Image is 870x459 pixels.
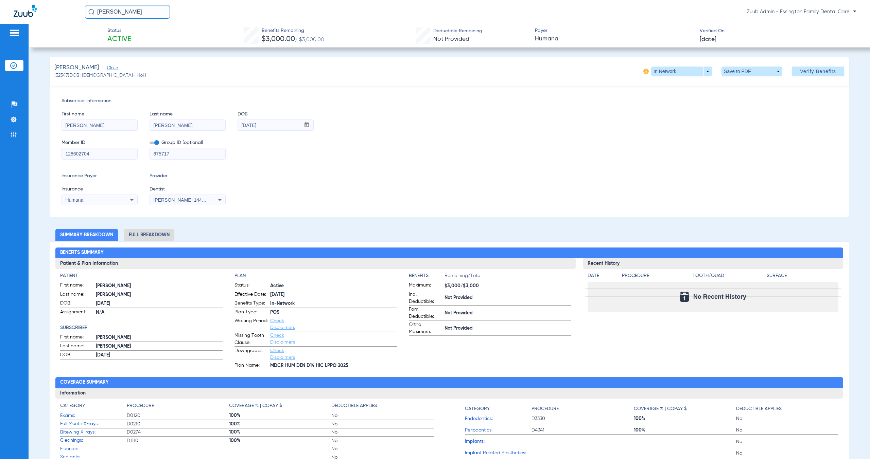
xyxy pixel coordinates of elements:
[700,27,859,35] span: Verified On
[60,282,93,290] span: First name:
[331,445,434,452] span: No
[60,420,127,427] span: Full Mouth X-rays:
[634,415,736,422] span: 100%
[229,412,331,419] span: 100%
[55,247,843,258] h2: Benefits Summary
[270,318,295,330] a: Check Disclaimers
[331,437,434,444] span: No
[60,343,93,351] span: Last name:
[433,27,482,35] span: Deductible Remaining
[60,300,93,308] span: DOB:
[60,412,127,419] span: Exams:
[270,362,397,369] span: MDCR HUM DEN D14 HIC LPPO 2025
[693,272,764,279] h4: Tooth/Quad
[433,36,469,42] span: Not Provided
[767,272,838,279] h4: Surface
[643,69,649,74] img: info-icon
[60,402,85,409] h4: Category
[234,362,268,370] span: Plan Name:
[465,427,532,434] span: Periodontics:
[445,325,571,332] span: Not Provided
[331,402,434,412] app-breakdown-title: Deductible Applies
[532,402,634,415] app-breakdown-title: Procedure
[532,405,559,412] h4: Procedure
[60,429,127,436] span: Bitewing X-rays:
[270,300,397,307] span: In-Network
[409,306,442,320] span: Fam. Deductible:
[229,402,331,412] app-breakdown-title: Coverage % | Copay $
[54,72,146,79] span: (32347) DOB: [DEMOGRAPHIC_DATA] - HoH
[262,27,324,34] span: Benefits Remaining
[532,427,634,434] span: D4341
[409,272,445,279] h4: Benefits
[96,282,223,290] span: [PERSON_NAME]
[234,291,268,299] span: Effective Date:
[445,310,571,317] span: Not Provided
[150,172,226,180] span: Provider
[234,317,268,331] span: Waiting Period:
[736,427,838,434] span: No
[229,421,331,427] span: 100%
[465,438,532,445] span: Implants:
[300,120,313,131] button: Open calendar
[693,293,746,300] span: No Recent History
[60,272,223,279] h4: Patient
[747,8,856,15] span: Zuub Admin - Essington Family Dental Care
[62,172,138,180] span: Insurance Payer
[792,67,844,76] button: Verify Benefits
[331,402,377,409] h4: Deductible Applies
[634,402,736,415] app-breakdown-title: Coverage % | Copay $
[634,405,687,412] h4: Coverage % | Copay $
[62,97,837,105] span: Subscriber Information
[234,272,397,279] h4: Plan
[465,405,490,412] h4: Category
[127,402,229,412] app-breakdown-title: Procedure
[127,402,154,409] h4: Procedure
[445,272,571,282] span: Remaining/Total
[229,402,282,409] h4: Coverage % | Copay $
[409,272,445,282] app-breakdown-title: Benefits
[331,429,434,436] span: No
[96,343,223,350] span: [PERSON_NAME]
[736,402,838,415] app-breakdown-title: Deductible Applies
[107,27,131,34] span: Status
[800,69,836,74] span: Verify Benefits
[234,300,268,308] span: Benefits Type:
[767,272,838,282] app-breakdown-title: Surface
[465,449,532,457] span: Implant Related Prosthetics:
[107,66,113,72] span: Close
[55,377,843,388] h2: Coverage Summary
[127,437,229,444] span: D1110
[331,421,434,427] span: No
[721,67,782,76] button: Save to PDF
[736,415,838,422] span: No
[62,139,138,146] span: Member ID
[234,332,268,346] span: Missing Tooth Clause:
[234,309,268,317] span: Plan Type:
[229,429,331,436] span: 100%
[96,352,223,359] span: [DATE]
[96,334,223,341] span: [PERSON_NAME]
[55,229,118,241] li: Summary Breakdown
[622,272,690,279] h4: Procedure
[127,412,229,419] span: D0120
[680,292,689,302] img: Calendar
[229,437,331,444] span: 100%
[736,405,782,412] h4: Deductible Applies
[409,282,442,290] span: Maximum:
[96,309,223,316] span: N/A
[54,63,99,72] span: [PERSON_NAME]
[96,300,223,307] span: [DATE]
[124,229,174,241] li: Full Breakdown
[150,111,226,118] span: Last name
[88,9,94,15] img: Search Icon
[127,421,229,427] span: D0210
[693,272,764,282] app-breakdown-title: Tooth/Quad
[60,402,127,412] app-breakdown-title: Category
[96,291,223,298] span: [PERSON_NAME]
[270,348,295,360] a: Check Disclaimers
[62,186,138,193] span: Insurance
[651,67,712,76] button: In Network
[60,291,93,299] span: Last name:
